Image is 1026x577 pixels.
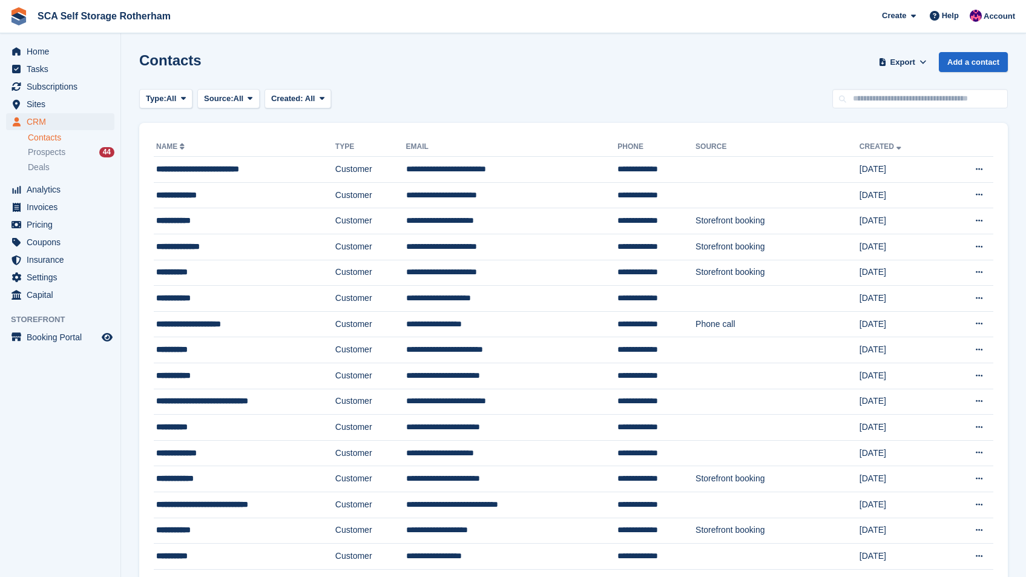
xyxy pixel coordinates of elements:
[197,89,260,109] button: Source: All
[139,52,202,68] h1: Contacts
[860,234,945,260] td: [DATE]
[335,544,406,570] td: Customer
[146,93,166,105] span: Type:
[27,269,99,286] span: Settings
[335,440,406,466] td: Customer
[6,234,114,251] a: menu
[860,260,945,286] td: [DATE]
[335,182,406,208] td: Customer
[860,208,945,234] td: [DATE]
[28,146,114,159] a: Prospects 44
[696,311,860,337] td: Phone call
[860,492,945,518] td: [DATE]
[6,216,114,233] a: menu
[6,43,114,60] a: menu
[6,78,114,95] a: menu
[335,389,406,415] td: Customer
[860,311,945,337] td: [DATE]
[28,161,114,174] a: Deals
[335,415,406,441] td: Customer
[271,94,303,103] span: Created:
[860,415,945,441] td: [DATE]
[335,518,406,544] td: Customer
[6,251,114,268] a: menu
[6,96,114,113] a: menu
[335,466,406,492] td: Customer
[876,52,929,72] button: Export
[335,208,406,234] td: Customer
[27,286,99,303] span: Capital
[234,93,244,105] span: All
[27,96,99,113] span: Sites
[860,142,904,151] a: Created
[942,10,959,22] span: Help
[860,466,945,492] td: [DATE]
[6,113,114,130] a: menu
[335,337,406,363] td: Customer
[6,269,114,286] a: menu
[27,113,99,130] span: CRM
[335,260,406,286] td: Customer
[335,137,406,157] th: Type
[100,330,114,345] a: Preview store
[28,147,65,158] span: Prospects
[860,440,945,466] td: [DATE]
[27,234,99,251] span: Coupons
[890,56,915,68] span: Export
[27,43,99,60] span: Home
[27,199,99,216] span: Invoices
[860,363,945,389] td: [DATE]
[27,251,99,268] span: Insurance
[10,7,28,25] img: stora-icon-8386f47178a22dfd0bd8f6a31ec36ba5ce8667c1dd55bd0f319d3a0aa187defe.svg
[860,544,945,570] td: [DATE]
[984,10,1015,22] span: Account
[335,311,406,337] td: Customer
[860,157,945,183] td: [DATE]
[33,6,176,26] a: SCA Self Storage Rotherham
[28,162,50,173] span: Deals
[696,234,860,260] td: Storefront booking
[696,208,860,234] td: Storefront booking
[28,132,114,143] a: Contacts
[6,286,114,303] a: menu
[696,518,860,544] td: Storefront booking
[882,10,906,22] span: Create
[696,137,860,157] th: Source
[335,234,406,260] td: Customer
[6,329,114,346] a: menu
[27,61,99,77] span: Tasks
[6,181,114,198] a: menu
[617,137,696,157] th: Phone
[139,89,192,109] button: Type: All
[156,142,187,151] a: Name
[99,147,114,157] div: 44
[27,216,99,233] span: Pricing
[335,286,406,312] td: Customer
[6,61,114,77] a: menu
[970,10,982,22] img: Sam Chapman
[335,363,406,389] td: Customer
[696,466,860,492] td: Storefront booking
[860,286,945,312] td: [DATE]
[11,314,120,326] span: Storefront
[406,137,618,157] th: Email
[305,94,315,103] span: All
[204,93,233,105] span: Source:
[860,389,945,415] td: [DATE]
[335,492,406,518] td: Customer
[6,199,114,216] a: menu
[27,181,99,198] span: Analytics
[860,182,945,208] td: [DATE]
[860,337,945,363] td: [DATE]
[860,518,945,544] td: [DATE]
[166,93,177,105] span: All
[335,157,406,183] td: Customer
[265,89,331,109] button: Created: All
[27,329,99,346] span: Booking Portal
[696,260,860,286] td: Storefront booking
[27,78,99,95] span: Subscriptions
[939,52,1008,72] a: Add a contact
